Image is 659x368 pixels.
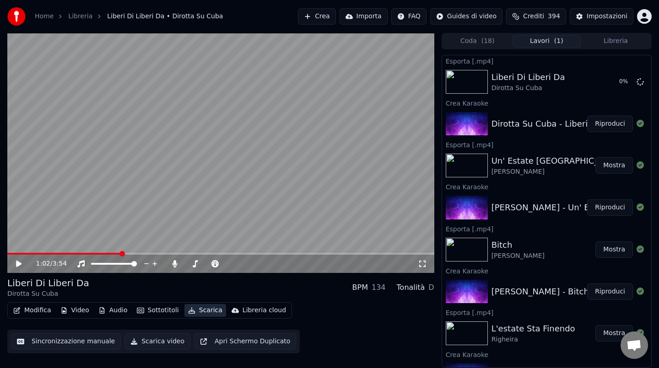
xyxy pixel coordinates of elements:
span: 1:02 [36,259,50,268]
div: D [428,282,434,293]
span: Crediti [523,12,544,21]
button: Mostra [595,325,633,341]
div: Esporta [.mp4] [442,307,651,318]
nav: breadcrumb [35,12,223,21]
div: Un' Estate [GEOGRAPHIC_DATA] [492,155,623,167]
button: Sincronizzazione manuale [11,333,121,350]
div: [PERSON_NAME] - Bitch [492,285,589,298]
div: L'estate Sta Finendo [492,322,575,335]
div: Libreria cloud [243,306,286,315]
button: Scarica [184,304,226,317]
button: Importa [340,8,388,25]
button: Coda [443,35,512,48]
button: Mostra [595,241,633,258]
div: / [36,259,58,268]
button: Libreria [581,35,650,48]
div: [PERSON_NAME] [492,251,545,261]
span: Liberi Di Liberi Da • Dirotta Su Cuba [107,12,223,21]
button: Scarica video [124,333,190,350]
div: Tonalità [397,282,425,293]
div: Liberi Di Liberi Da [492,71,565,84]
div: Righeira [492,335,575,344]
div: Dirotta Su Cuba [492,84,565,93]
div: Crea Karaoke [442,349,651,360]
span: ( 18 ) [481,37,495,46]
button: Modifica [10,304,55,317]
div: Liberi Di Liberi Da [7,277,89,289]
button: Lavori [512,35,581,48]
div: BPM [352,282,368,293]
button: Mostra [595,157,633,174]
div: Esporta [.mp4] [442,223,651,234]
div: Esporta [.mp4] [442,55,651,66]
a: Home [35,12,54,21]
button: Audio [95,304,131,317]
span: 3:54 [53,259,67,268]
button: Riproduci [587,116,633,132]
button: Riproduci [587,283,633,300]
button: Video [57,304,93,317]
span: 394 [548,12,560,21]
img: youka [7,7,26,26]
div: Crea Karaoke [442,97,651,108]
div: 134 [372,282,386,293]
a: Aprire la chat [621,331,648,359]
button: Sottotitoli [133,304,183,317]
button: Riproduci [587,199,633,216]
div: Dirotta Su Cuba - Liberi Di Liberi Da [492,117,638,130]
div: Bitch [492,239,545,251]
div: Esporta [.mp4] [442,139,651,150]
button: Crea [298,8,335,25]
button: Crediti394 [506,8,566,25]
button: Apri Schermo Duplicato [194,333,296,350]
span: ( 1 ) [554,37,563,46]
div: Impostazioni [587,12,627,21]
button: FAQ [391,8,427,25]
a: Libreria [68,12,92,21]
div: Crea Karaoke [442,181,651,192]
div: Dirotta Su Cuba [7,289,89,299]
button: Guides di video [430,8,502,25]
div: 0 % [619,78,633,85]
div: [PERSON_NAME] [492,167,623,176]
div: Crea Karaoke [442,265,651,276]
button: Impostazioni [570,8,633,25]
